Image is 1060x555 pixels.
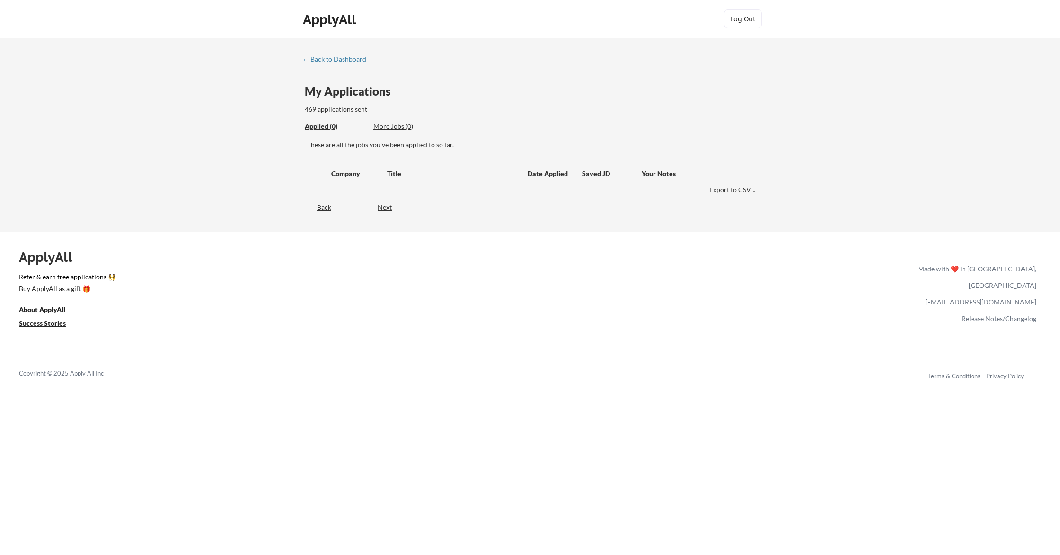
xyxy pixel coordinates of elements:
div: Copyright © 2025 Apply All Inc [19,369,128,378]
a: Release Notes/Changelog [962,314,1036,322]
div: More Jobs (0) [373,122,443,131]
div: These are job applications we think you'd be a good fit for, but couldn't apply you to automatica... [373,122,443,132]
div: Your Notes [642,169,750,179]
a: Terms & Conditions [927,372,980,380]
div: Export to CSV ↓ [709,185,758,195]
div: Title [387,169,519,179]
div: My Applications [305,86,398,97]
button: Log Out [724,9,762,28]
div: ApplyAll [19,249,83,265]
div: Applied (0) [305,122,366,131]
a: About ApplyAll [19,304,79,316]
div: Company [331,169,379,179]
a: Privacy Policy [986,372,1024,380]
div: Back [302,203,331,212]
div: Next [378,203,403,212]
a: Success Stories [19,318,79,330]
a: ← Back to Dashboard [302,55,373,65]
div: These are all the jobs you've been applied to so far. [307,140,758,150]
div: ApplyAll [303,11,359,27]
a: Refer & earn free applications 👯‍♀️ [19,274,720,284]
div: Saved JD [582,165,642,182]
div: ← Back to Dashboard [302,56,373,63]
u: About ApplyAll [19,305,65,313]
a: Buy ApplyAll as a gift 🎁 [19,284,114,295]
div: Made with ❤️ in [GEOGRAPHIC_DATA], [GEOGRAPHIC_DATA] [914,260,1036,294]
u: Success Stories [19,319,66,327]
a: [EMAIL_ADDRESS][DOMAIN_NAME] [925,298,1036,306]
div: Buy ApplyAll as a gift 🎁 [19,286,114,292]
div: 469 applications sent [305,105,488,114]
div: Date Applied [528,169,569,179]
div: These are all the jobs you've been applied to so far. [305,122,366,132]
